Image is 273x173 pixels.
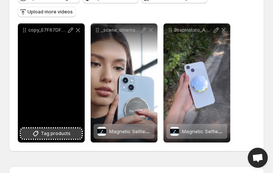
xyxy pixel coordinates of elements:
[18,7,76,17] button: Upload more videos
[18,23,85,142] div: copy_E7F67DF5-A6ED-47C1-A4AD-D61E90DF741CTag products
[163,23,230,142] div: SnapInstato_AQP5pBOysuzBLkOEEJTUtRhLpyAODqGmLIIf5lQm5pcKAuo1vsb1VCpguF1gAYQUj2Vi4S3kPA1MUh0ZS7a9m...
[41,130,71,137] span: Tag products
[248,148,268,168] a: Open chat
[174,27,212,33] p: SnapInstato_AQP5pBOysuzBLkOEEJTUtRhLpyAODqGmLIIf5lQm5pcKAuo1vsb1VCpguF1gAYQUj2Vi4S3kPA1MUh0ZS7a9m...
[109,128,160,134] span: Magnetic Selfie Mirror
[91,23,157,142] div: _scene_cinematic_202508161526Magnetic Selfie MirrorMagnetic Selfie Mirror
[182,128,233,134] span: Magnetic Selfie Mirror
[101,27,140,33] p: _scene_cinematic_202508161526
[28,27,67,33] p: copy_E7F67DF5-A6ED-47C1-A4AD-D61E90DF741C
[21,128,82,139] button: Tag products
[27,9,73,15] span: Upload more videos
